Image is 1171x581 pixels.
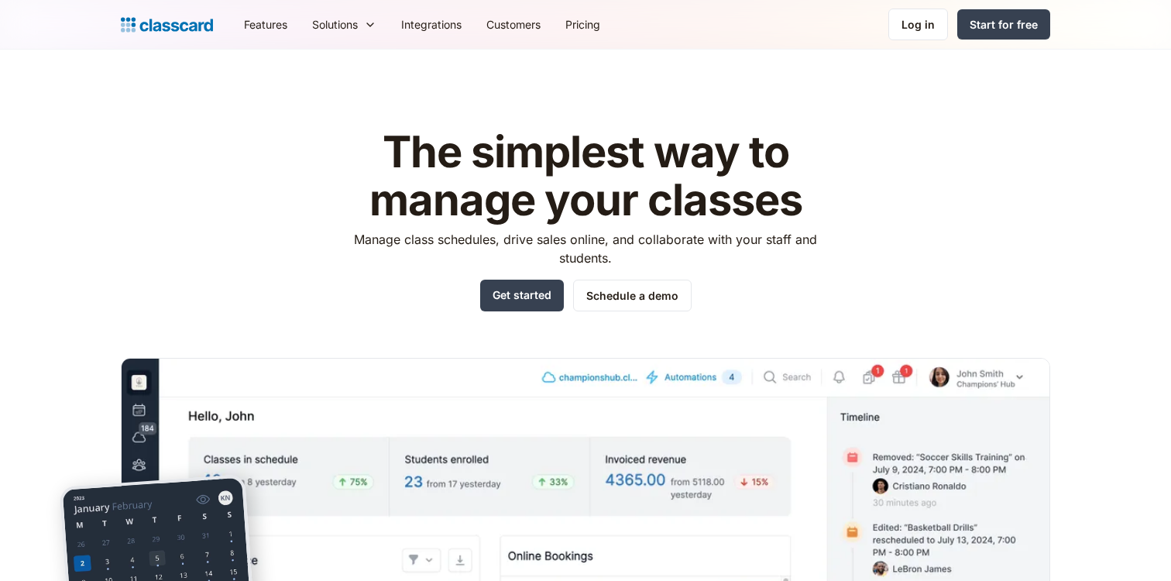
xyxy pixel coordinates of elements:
[888,9,948,40] a: Log in
[480,280,564,311] a: Get started
[232,7,300,42] a: Features
[901,16,935,33] div: Log in
[957,9,1050,40] a: Start for free
[121,14,213,36] a: home
[573,280,692,311] a: Schedule a demo
[389,7,474,42] a: Integrations
[312,16,358,33] div: Solutions
[970,16,1038,33] div: Start for free
[553,7,613,42] a: Pricing
[300,7,389,42] div: Solutions
[340,129,832,224] h1: The simplest way to manage your classes
[340,230,832,267] p: Manage class schedules, drive sales online, and collaborate with your staff and students.
[474,7,553,42] a: Customers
